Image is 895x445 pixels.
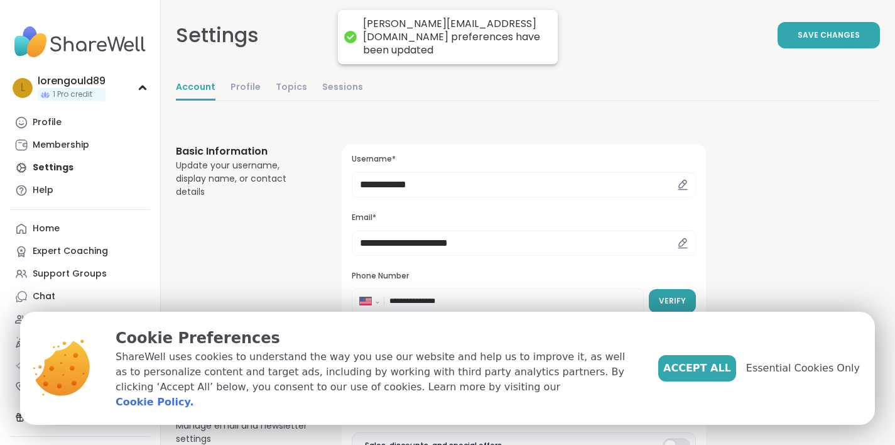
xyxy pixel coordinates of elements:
div: Settings [176,20,259,50]
a: Support Groups [10,263,150,285]
div: Support Groups [33,268,107,280]
div: Membership [33,139,89,151]
a: Expert Coaching [10,240,150,263]
a: Profile [231,75,261,101]
button: Save Changes [778,22,880,48]
div: Update your username, display name, or contact details [176,159,312,199]
a: Sessions [322,75,363,101]
span: l [21,80,25,96]
button: Accept All [658,355,736,382]
a: Cookie Policy. [116,395,193,410]
span: Save Changes [798,30,860,41]
h3: Email* [352,212,696,223]
div: [PERSON_NAME][EMAIL_ADDRESS][DOMAIN_NAME] preferences have been updated [363,18,545,57]
button: Verify [649,289,696,313]
h3: Phone Number [352,271,696,282]
a: Home [10,217,150,240]
a: Friends [10,308,150,331]
span: Accept All [663,361,731,376]
img: ShareWell Nav Logo [10,20,150,64]
span: 1 Pro credit [53,89,92,100]
div: Chat [33,290,55,303]
a: Topics [276,75,307,101]
span: Verify [659,295,686,307]
a: Help [10,179,150,202]
span: Essential Cookies Only [746,361,860,376]
p: Cookie Preferences [116,327,638,349]
div: lorengould89 [38,74,106,88]
div: Help [33,184,53,197]
a: Account [176,75,215,101]
div: Home [33,222,60,235]
div: Profile [33,116,62,129]
a: Membership [10,134,150,157]
h3: Username* [352,154,696,165]
a: Chat [10,285,150,308]
div: Expert Coaching [33,245,108,258]
h3: Basic Information [176,144,312,159]
a: Profile [10,111,150,134]
p: ShareWell uses cookies to understand the way you use our website and help us to improve it, as we... [116,349,638,410]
